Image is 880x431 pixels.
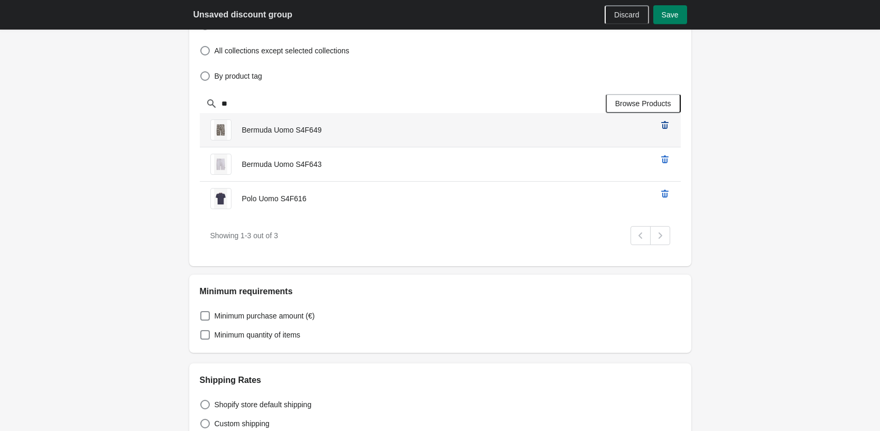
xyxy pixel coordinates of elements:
[655,150,674,169] button: remove Bermuda Uomo S4F643’s product
[193,8,293,21] h2: Unsaved discount group
[242,194,307,203] span: Polo Uomo S4F616
[210,231,278,240] span: Showing 1 - 3 out of 3
[200,285,681,298] h2: Minimum requirements
[215,71,262,81] span: By product tag
[215,311,315,321] span: Minimum purchase amount (€)
[653,5,687,24] button: Save
[662,11,679,19] span: Save
[215,330,301,340] span: Minimum quantity of items
[242,126,322,134] span: Bermuda Uomo S4F649
[655,184,674,203] button: remove Polo Uomo S4F616’s product
[631,226,670,245] nav: Pagination
[615,99,671,108] span: Browse Products
[215,399,312,410] span: Shopify store default shipping
[214,120,227,140] img: Bermuda Uomo S4F649
[242,160,322,168] span: Bermuda Uomo S4F643
[655,116,674,135] button: remove Bermuda Uomo S4F649’s product
[605,5,649,24] button: Discard
[214,189,227,209] img: Polo Uomo S4F616
[606,94,681,113] button: Browse Products
[215,418,270,429] span: Custom shipping
[200,374,681,387] h2: Shipping Rates
[214,154,227,174] img: Bermuda Uomo S4F643
[215,45,349,56] span: All collections except selected collections
[614,11,639,19] span: Discard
